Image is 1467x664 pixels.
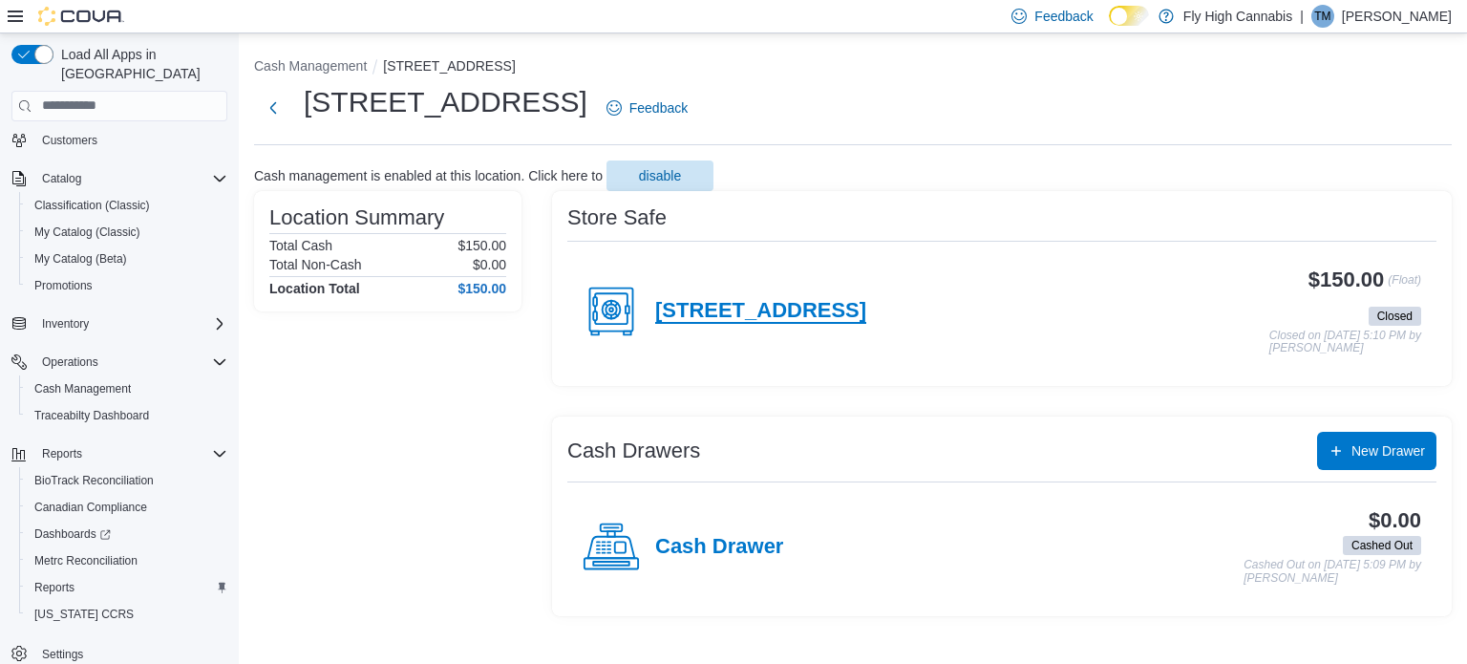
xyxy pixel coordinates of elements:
[27,523,227,546] span: Dashboards
[38,7,124,26] img: Cova
[254,168,603,183] p: Cash management is enabled at this location. Click here to
[27,404,227,427] span: Traceabilty Dashboard
[34,381,131,396] span: Cash Management
[655,299,866,324] h4: [STREET_ADDRESS]
[34,351,106,374] button: Operations
[27,549,145,572] a: Metrc Reconciliation
[269,257,362,272] h6: Total Non-Cash
[606,161,713,191] button: disable
[269,238,332,253] h6: Total Cash
[1342,5,1452,28] p: [PERSON_NAME]
[34,351,227,374] span: Operations
[42,133,97,148] span: Customers
[34,225,140,240] span: My Catalog (Classic)
[19,494,235,521] button: Canadian Compliance
[34,607,134,622] span: [US_STATE] CCRS
[1109,6,1149,26] input: Dark Mode
[1314,5,1330,28] span: TM
[19,192,235,219] button: Classification (Classic)
[27,496,155,519] a: Canadian Compliance
[1109,26,1110,27] span: Dark Mode
[27,274,100,297] a: Promotions
[639,166,681,185] span: disable
[42,171,81,186] span: Catalog
[19,272,235,299] button: Promotions
[19,601,235,628] button: [US_STATE] CCRS
[34,500,147,515] span: Canadian Compliance
[1269,330,1421,355] p: Closed on [DATE] 5:10 PM by [PERSON_NAME]
[1351,441,1425,461] span: New Drawer
[1244,559,1421,585] p: Cashed Out on [DATE] 5:09 PM by [PERSON_NAME]
[567,206,667,229] h3: Store Safe
[34,442,227,465] span: Reports
[27,247,227,270] span: My Catalog (Beta)
[27,194,227,217] span: Classification (Classic)
[34,251,127,267] span: My Catalog (Beta)
[34,128,227,152] span: Customers
[269,281,360,296] h4: Location Total
[254,89,292,127] button: Next
[629,98,688,118] span: Feedback
[4,165,235,192] button: Catalog
[567,439,700,462] h3: Cash Drawers
[27,523,118,546] a: Dashboards
[655,535,783,560] h4: Cash Drawer
[1369,307,1421,326] span: Closed
[473,257,506,272] p: $0.00
[34,442,90,465] button: Reports
[34,167,89,190] button: Catalog
[34,167,227,190] span: Catalog
[19,219,235,246] button: My Catalog (Classic)
[34,408,149,423] span: Traceabilty Dashboard
[19,246,235,272] button: My Catalog (Beta)
[1300,5,1304,28] p: |
[4,311,235,337] button: Inventory
[19,547,235,574] button: Metrc Reconciliation
[27,603,141,626] a: [US_STATE] CCRS
[1377,308,1413,325] span: Closed
[1308,268,1384,291] h3: $150.00
[42,316,89,332] span: Inventory
[19,521,235,547] a: Dashboards
[27,221,148,244] a: My Catalog (Classic)
[27,221,227,244] span: My Catalog (Classic)
[34,198,150,213] span: Classification (Classic)
[27,603,227,626] span: Washington CCRS
[27,496,227,519] span: Canadian Compliance
[34,580,74,595] span: Reports
[27,274,227,297] span: Promotions
[1388,268,1421,303] p: (Float)
[1311,5,1334,28] div: Troy Miller
[254,58,367,74] button: Cash Management
[4,440,235,467] button: Reports
[19,375,235,402] button: Cash Management
[1183,5,1292,28] p: Fly High Cannabis
[27,469,227,492] span: BioTrack Reconciliation
[269,206,444,229] h3: Location Summary
[1034,7,1093,26] span: Feedback
[27,549,227,572] span: Metrc Reconciliation
[19,402,235,429] button: Traceabilty Dashboard
[19,574,235,601] button: Reports
[383,58,515,74] button: [STREET_ADDRESS]
[457,238,506,253] p: $150.00
[1343,536,1421,555] span: Cashed Out
[27,377,227,400] span: Cash Management
[34,312,96,335] button: Inventory
[27,194,158,217] a: Classification (Classic)
[1317,432,1436,470] button: New Drawer
[27,576,227,599] span: Reports
[27,404,157,427] a: Traceabilty Dashboard
[19,467,235,494] button: BioTrack Reconciliation
[4,126,235,154] button: Customers
[27,247,135,270] a: My Catalog (Beta)
[27,469,161,492] a: BioTrack Reconciliation
[1351,537,1413,554] span: Cashed Out
[1369,509,1421,532] h3: $0.00
[34,553,138,568] span: Metrc Reconciliation
[457,281,506,296] h4: $150.00
[42,446,82,461] span: Reports
[34,129,105,152] a: Customers
[304,83,587,121] h1: [STREET_ADDRESS]
[34,278,93,293] span: Promotions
